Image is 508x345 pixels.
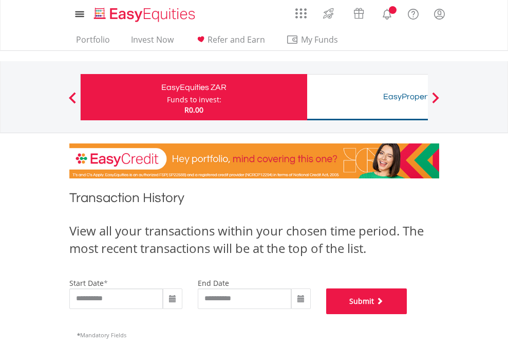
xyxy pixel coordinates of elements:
[400,3,426,23] a: FAQ's and Support
[69,222,439,258] div: View all your transactions within your chosen time period. The most recent transactions will be a...
[72,34,114,50] a: Portfolio
[286,33,353,46] span: My Funds
[426,3,453,25] a: My Profile
[92,6,199,23] img: EasyEquities_Logo.png
[77,331,126,339] span: Mandatory Fields
[90,3,199,23] a: Home page
[87,80,301,95] div: EasyEquities ZAR
[320,5,337,22] img: thrive-v2.svg
[127,34,178,50] a: Invest Now
[425,97,446,107] button: Next
[69,278,104,288] label: start date
[191,34,269,50] a: Refer and Earn
[69,189,439,212] h1: Transaction History
[350,5,367,22] img: vouchers-v2.svg
[208,34,265,45] span: Refer and Earn
[344,3,374,22] a: Vouchers
[198,278,229,288] label: end date
[295,8,307,19] img: grid-menu-icon.svg
[167,95,221,105] div: Funds to invest:
[374,3,400,23] a: Notifications
[62,97,83,107] button: Previous
[69,143,439,178] img: EasyCredit Promotion Banner
[289,3,313,19] a: AppsGrid
[184,105,203,115] span: R0.00
[326,288,407,314] button: Submit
